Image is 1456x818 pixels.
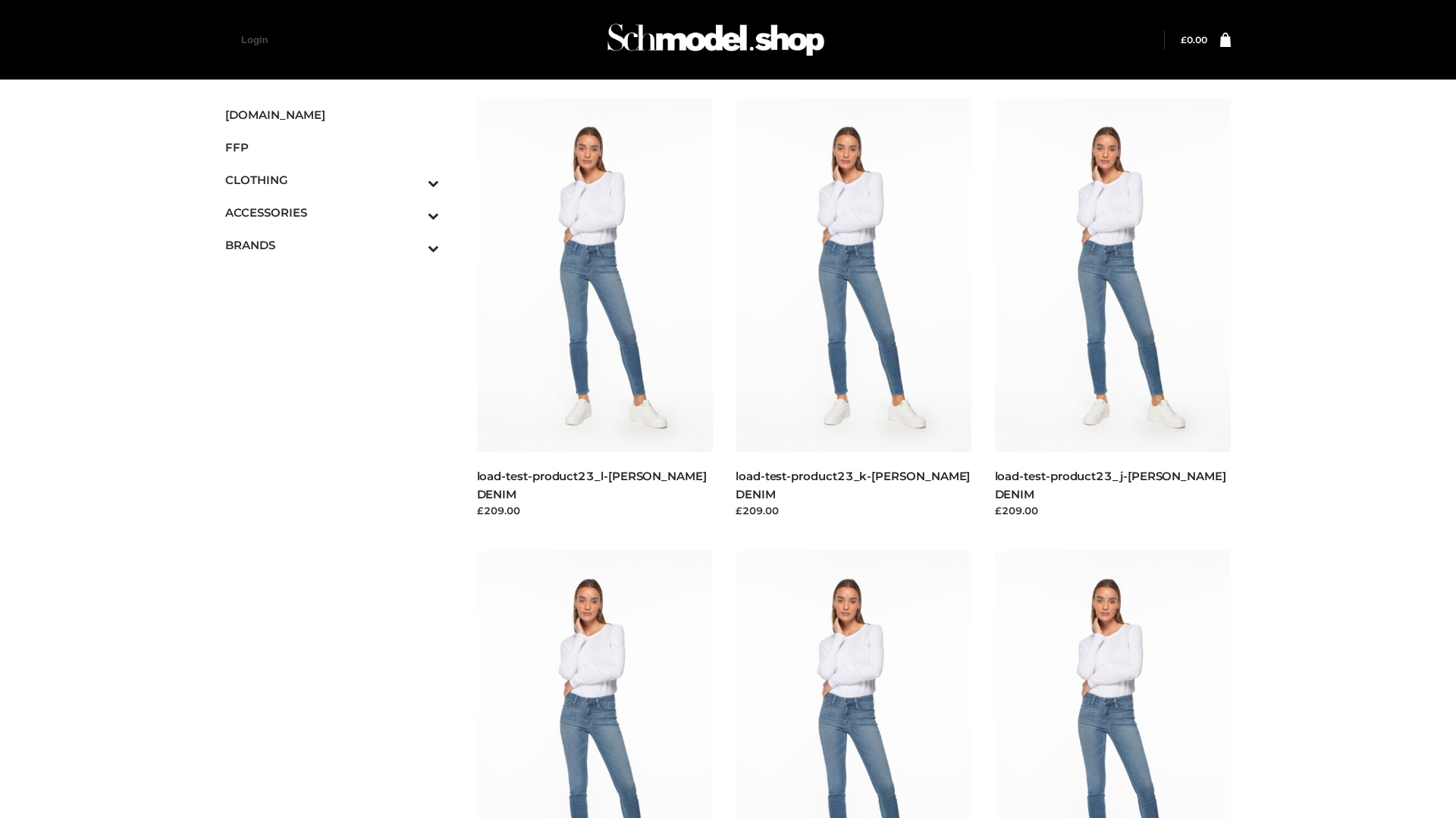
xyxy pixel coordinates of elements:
button: Toggle Submenu [386,229,439,261]
img: Schmodel Admin 964 [602,10,830,70]
a: CLOTHINGToggle Submenu [225,164,439,196]
a: [DOMAIN_NAME] [225,98,439,131]
span: BRANDS [225,236,439,254]
bdi: 0.00 [1181,34,1207,45]
span: CLOTHING [225,171,439,189]
a: load-test-product23_j-[PERSON_NAME] DENIM [995,469,1226,501]
a: FFP [225,131,439,164]
div: £209.00 [736,503,972,518]
div: £209.00 [477,503,714,518]
span: £ [1181,34,1187,45]
a: £0.00 [1181,34,1207,45]
a: load-test-product23_k-[PERSON_NAME] DENIM [736,469,970,501]
a: Login [241,34,268,45]
a: ACCESSORIESToggle Submenu [225,196,439,229]
span: ACCESSORIES [225,204,439,221]
a: load-test-product23_l-[PERSON_NAME] DENIM [477,469,707,501]
span: [DOMAIN_NAME] [225,106,439,123]
button: Toggle Submenu [386,196,439,229]
button: Toggle Submenu [386,164,439,196]
a: BRANDSToggle Submenu [225,229,439,261]
span: FFP [225,139,439,156]
div: £209.00 [995,503,1232,518]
